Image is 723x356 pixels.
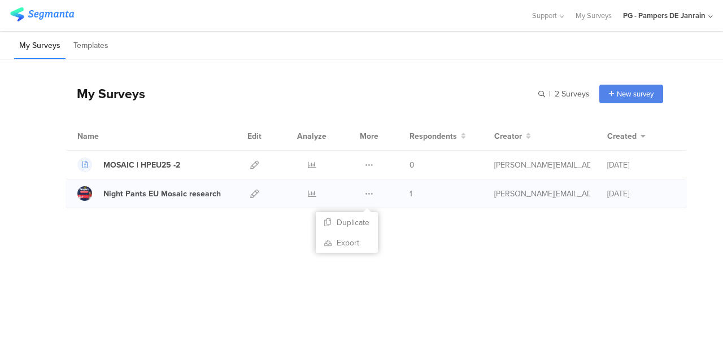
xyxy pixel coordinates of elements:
[68,33,114,59] li: Templates
[494,188,590,200] div: alves.dp@pg.com
[14,33,66,59] li: My Surveys
[77,157,180,172] a: MOSAIC | HPEU25 -2
[77,130,145,142] div: Name
[555,88,590,100] span: 2 Surveys
[103,159,180,171] div: MOSAIC | HPEU25 -2
[410,188,412,200] span: 1
[607,130,637,142] span: Created
[357,122,381,150] div: More
[532,10,557,21] span: Support
[295,122,329,150] div: Analyze
[77,186,221,201] a: Night Pants EU Mosaic research
[607,130,646,142] button: Created
[607,188,675,200] div: [DATE]
[623,10,705,21] div: PG - Pampers DE Janrain
[316,212,378,232] button: Duplicate
[242,122,267,150] div: Edit
[103,188,221,200] div: Night Pants EU Mosaic research
[617,89,654,99] span: New survey
[66,84,145,103] div: My Surveys
[607,159,675,171] div: [DATE]
[316,232,378,253] a: Export
[10,7,74,21] img: segmanta logo
[494,130,522,142] span: Creator
[410,130,466,142] button: Respondents
[410,130,457,142] span: Respondents
[410,159,415,171] span: 0
[494,130,531,142] button: Creator
[547,88,552,100] span: |
[494,159,590,171] div: fritz.t@pg.com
